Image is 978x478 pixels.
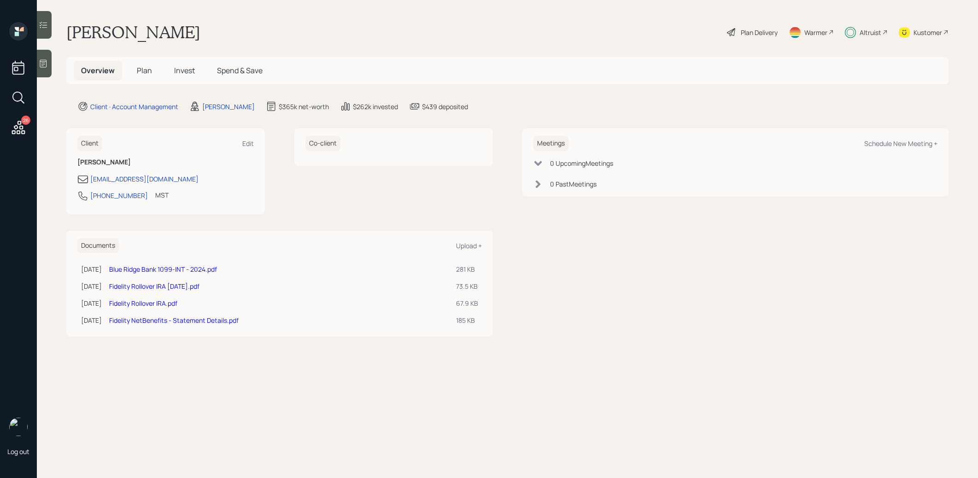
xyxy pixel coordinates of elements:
[81,298,102,308] div: [DATE]
[66,22,200,42] h1: [PERSON_NAME]
[456,241,482,250] div: Upload +
[109,282,199,291] a: Fidelity Rollover IRA [DATE].pdf
[456,315,478,325] div: 185 KB
[137,65,152,76] span: Plan
[81,281,102,291] div: [DATE]
[90,191,148,200] div: [PHONE_NUMBER]
[533,136,568,151] h6: Meetings
[860,28,881,37] div: Altruist
[279,102,329,111] div: $365k net-worth
[422,102,468,111] div: $439 deposited
[109,316,239,325] a: Fidelity NetBenefits - Statement Details.pdf
[242,139,254,148] div: Edit
[741,28,778,37] div: Plan Delivery
[456,298,478,308] div: 67.9 KB
[81,315,102,325] div: [DATE]
[7,447,29,456] div: Log out
[804,28,827,37] div: Warmer
[550,158,613,168] div: 0 Upcoming Meeting s
[90,174,199,184] div: [EMAIL_ADDRESS][DOMAIN_NAME]
[864,139,937,148] div: Schedule New Meeting +
[9,418,28,436] img: treva-nostdahl-headshot.png
[305,136,340,151] h6: Co-client
[914,28,942,37] div: Kustomer
[456,281,478,291] div: 73.5 KB
[81,65,115,76] span: Overview
[109,299,177,308] a: Fidelity Rollover IRA.pdf
[202,102,255,111] div: [PERSON_NAME]
[109,265,217,274] a: Blue Ridge Bank 1099-INT - 2024.pdf
[77,158,254,166] h6: [PERSON_NAME]
[77,238,119,253] h6: Documents
[217,65,263,76] span: Spend & Save
[550,179,597,189] div: 0 Past Meeting s
[155,190,169,200] div: MST
[353,102,398,111] div: $262k invested
[174,65,195,76] span: Invest
[81,264,102,274] div: [DATE]
[456,264,478,274] div: 281 KB
[21,116,30,125] div: 26
[77,136,102,151] h6: Client
[90,102,178,111] div: Client · Account Management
